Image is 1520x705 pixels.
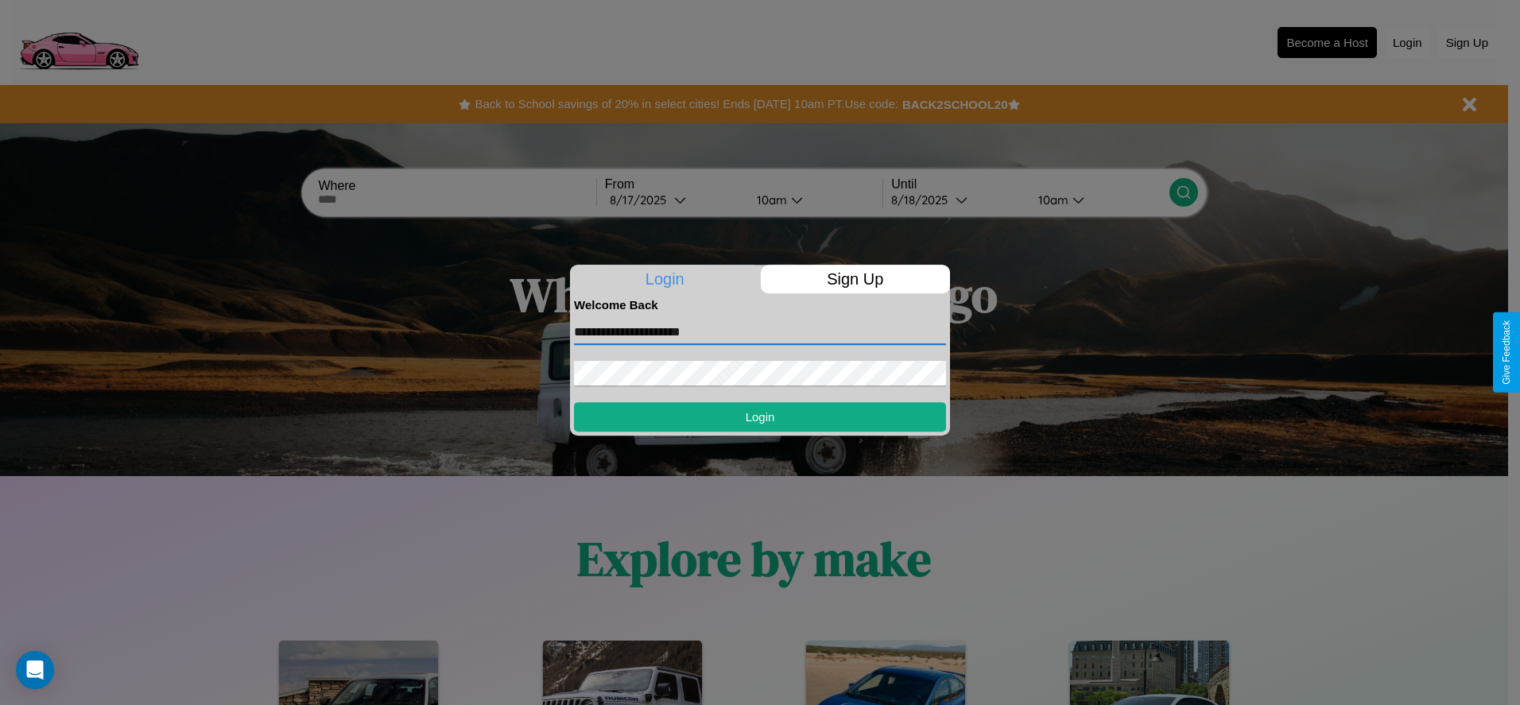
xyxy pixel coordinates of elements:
[570,265,760,293] p: Login
[16,651,54,689] div: Open Intercom Messenger
[761,265,951,293] p: Sign Up
[574,402,946,432] button: Login
[574,298,946,312] h4: Welcome Back
[1501,320,1512,385] div: Give Feedback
